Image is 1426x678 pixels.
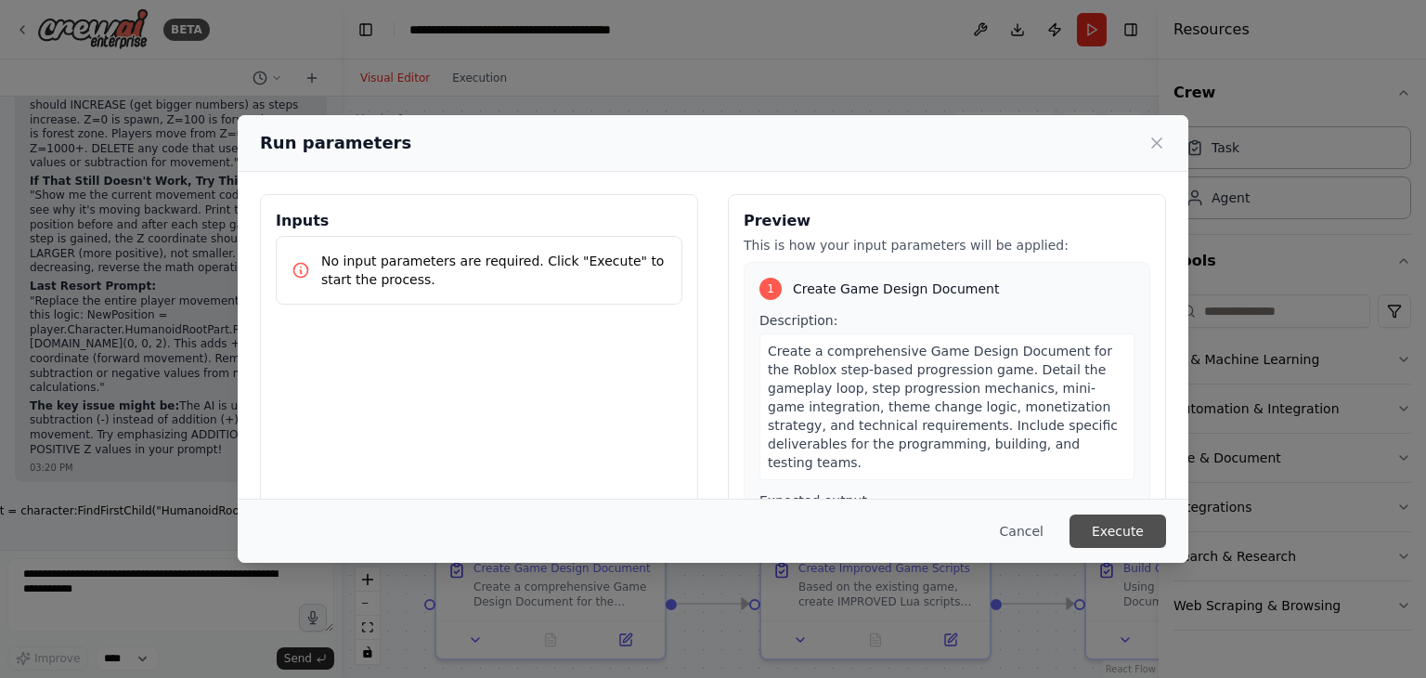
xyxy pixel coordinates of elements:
[759,493,872,508] span: Expected output:
[744,236,1150,254] p: This is how your input parameters will be applied:
[768,344,1118,470] span: Create a comprehensive Game Design Document for the Roblox step-based progression game. Detail th...
[1069,515,1166,548] button: Execute
[759,313,837,328] span: Description:
[759,278,782,300] div: 1
[260,130,411,156] h2: Run parameters
[793,280,999,298] span: Create Game Design Document
[276,210,682,232] h3: Inputs
[321,252,667,289] p: No input parameters are required. Click "Execute" to start the process.
[985,515,1058,548] button: Cancel
[744,210,1150,232] h3: Preview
